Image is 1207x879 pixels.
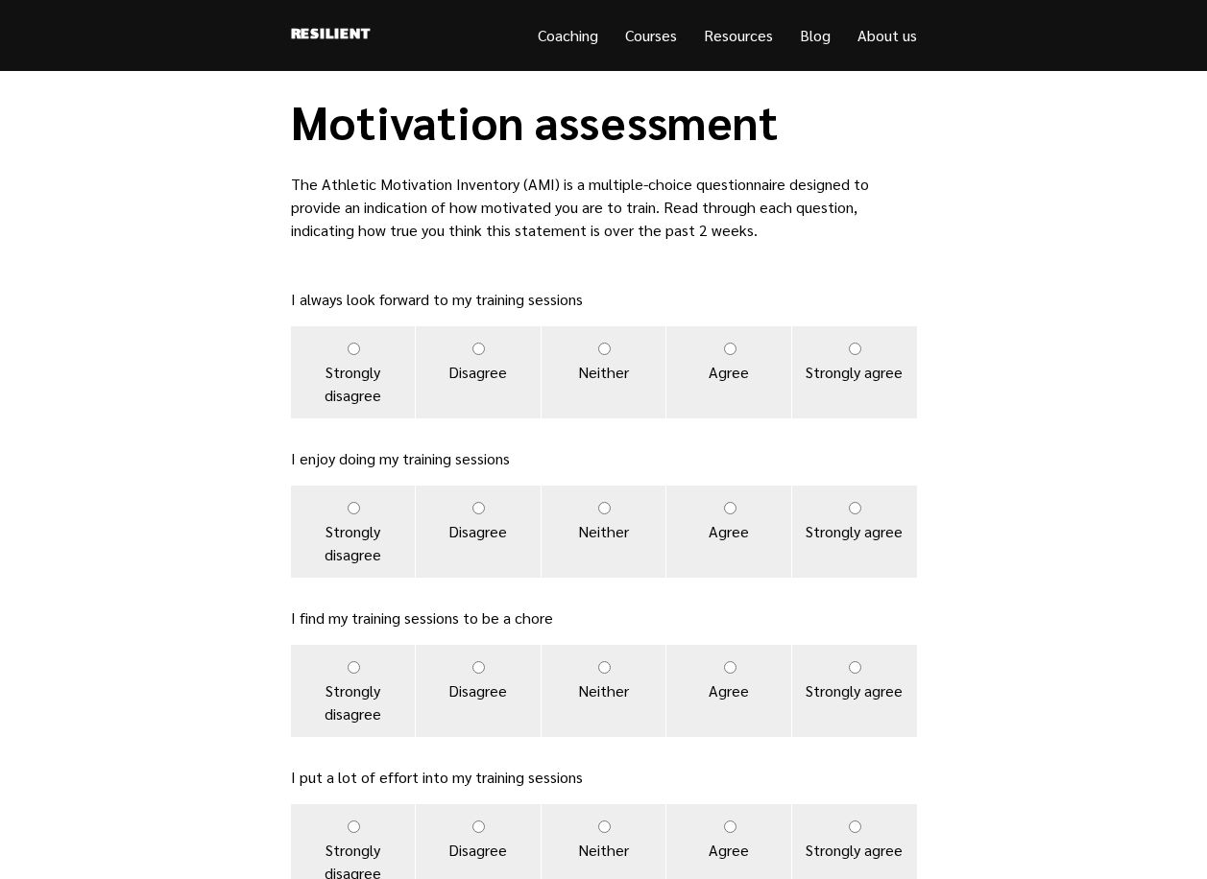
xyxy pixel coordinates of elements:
[666,645,791,737] label: Agree
[291,94,917,150] h1: Motivation assessment
[849,502,861,514] input: Strongly agree
[472,502,485,514] input: Disagree
[598,661,611,674] input: Neither
[666,326,791,418] label: Agree
[348,343,360,355] input: Strongly disagree
[472,343,485,355] input: Disagree
[666,486,791,578] label: Agree
[849,343,861,355] input: Strongly agree
[792,645,917,737] label: Strongly agree
[598,343,611,355] input: Neither
[792,326,917,418] label: Strongly agree
[416,326,541,418] label: Disagree
[542,645,666,737] label: Neither
[800,25,831,45] a: Blog
[291,326,416,418] label: Strongly disagree
[472,820,485,833] input: Disagree
[542,326,666,418] label: Neither
[416,486,541,578] label: Disagree
[291,447,917,470] p: I enjoy doing my training sessions
[291,645,416,737] label: Strongly disagree
[291,766,917,789] p: I put a lot of effort into my training sessions
[724,502,736,514] input: Agree
[598,820,611,833] input: Neither
[704,25,773,45] a: Resources
[291,288,917,311] p: I always look forward to my training sessions
[598,502,611,514] input: Neither
[792,486,917,578] label: Strongly agree
[857,25,917,45] a: About us
[542,486,666,578] label: Neither
[538,25,598,45] a: Coaching
[724,343,736,355] input: Agree
[291,23,371,48] a: Resilient
[849,820,861,833] input: Strongly agree
[348,502,360,514] input: Strongly disagree
[625,25,677,45] a: Courses
[416,645,541,737] label: Disagree
[849,661,861,674] input: Strongly agree
[291,173,917,242] p: The Athletic Motivation Inventory (AMI) is a multiple-choice questionnaire designed to provide an...
[472,661,485,674] input: Disagree
[724,661,736,674] input: Agree
[291,486,416,578] label: Strongly disagree
[348,661,360,674] input: Strongly disagree
[724,820,736,833] input: Agree
[348,820,360,833] input: Strongly disagree
[291,606,917,630] p: I find my training sessions to be a chore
